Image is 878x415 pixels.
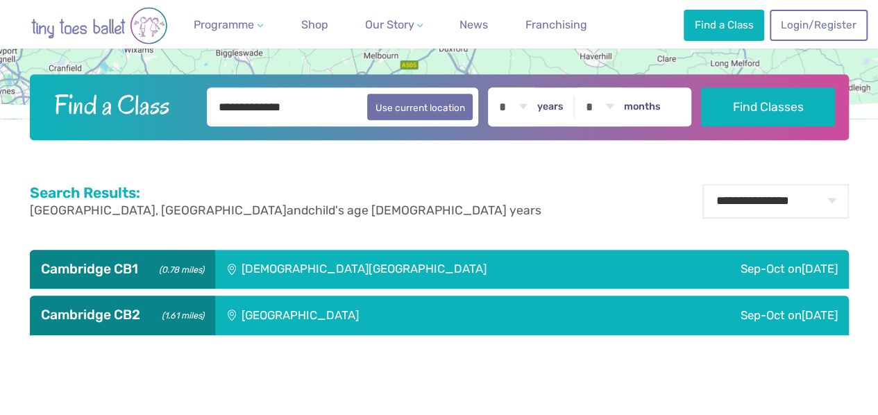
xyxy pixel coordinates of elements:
div: Sep-Oct on [573,296,849,334]
span: [DATE] [802,308,838,322]
h3: Cambridge CB2 [41,307,204,323]
p: and [30,202,541,219]
span: [DATE] [802,262,838,276]
label: months [624,101,661,113]
span: News [459,18,488,31]
a: Find a Class [684,10,764,40]
span: Shop [301,18,328,31]
button: Find Classes [701,87,835,126]
a: Open this area in Google Maps (opens a new window) [3,101,49,119]
a: Our Story [359,11,428,39]
span: Our Story [364,18,414,31]
span: child's age [DEMOGRAPHIC_DATA] years [308,203,541,217]
small: (1.61 miles) [157,307,203,321]
div: Sep-Oct on [660,250,848,289]
h2: Find a Class [43,87,197,122]
button: Use current location [367,94,473,120]
div: [DEMOGRAPHIC_DATA][GEOGRAPHIC_DATA] [215,250,660,289]
a: Shop [296,11,334,39]
a: Franchising [520,11,593,39]
img: tiny toes ballet [16,7,183,44]
img: Google [3,101,49,119]
span: [GEOGRAPHIC_DATA], [GEOGRAPHIC_DATA] [30,203,287,217]
label: years [537,101,564,113]
h2: Search Results: [30,184,541,202]
small: (0.78 miles) [154,261,203,276]
span: Programme [194,18,254,31]
h3: Cambridge CB1 [41,261,204,278]
a: Login/Register [770,10,867,40]
a: News [454,11,493,39]
div: [GEOGRAPHIC_DATA] [215,296,573,334]
a: Programme [188,11,269,39]
span: Franchising [525,18,587,31]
